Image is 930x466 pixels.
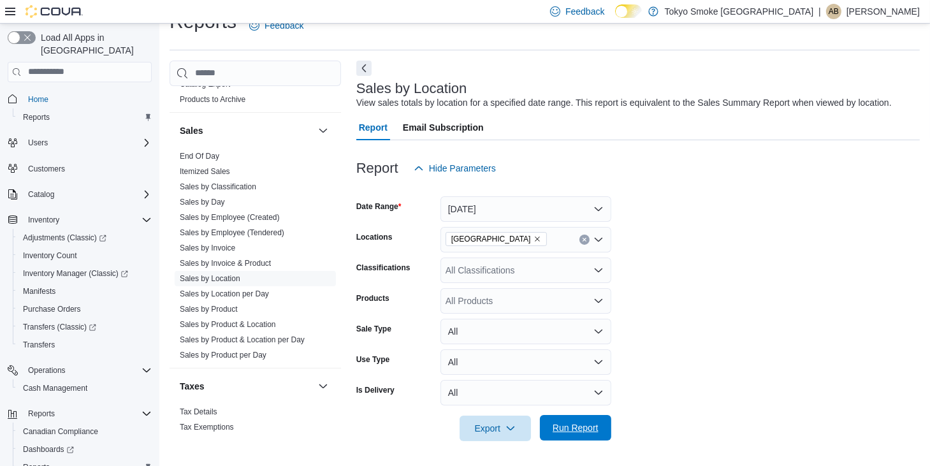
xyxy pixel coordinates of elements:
button: Transfers [13,336,157,354]
span: Dashboards [23,444,74,455]
button: [DATE] [440,196,611,222]
span: AB [829,4,839,19]
span: [GEOGRAPHIC_DATA] [451,233,531,245]
span: Customers [28,164,65,174]
button: Users [23,135,53,150]
a: Purchase Orders [18,302,86,317]
a: Catalog Export [180,80,230,89]
span: Hide Parameters [429,162,496,175]
button: Next [356,61,372,76]
a: Sales by Employee (Tendered) [180,228,284,237]
a: Feedback [244,13,309,38]
div: Sales [170,149,341,368]
p: [PERSON_NAME] [846,4,920,19]
h3: Sales by Location [356,81,467,96]
a: Sales by Product per Day [180,351,266,360]
span: Reports [28,409,55,419]
button: Catalog [23,187,59,202]
div: Taxes [170,404,341,440]
span: Inventory Count [18,248,152,263]
label: Date Range [356,201,402,212]
div: View sales totals by location for a specified date range. This report is equivalent to the Sales ... [356,96,892,110]
a: Sales by Product & Location per Day [180,335,305,344]
span: Cash Management [23,383,87,393]
button: Manifests [13,282,157,300]
button: Open list of options [593,235,604,245]
a: Adjustments (Classic) [18,230,112,245]
span: Sales by Product [180,304,238,314]
button: All [440,319,611,344]
a: Dashboards [18,442,79,457]
span: Sales by Employee (Tendered) [180,228,284,238]
div: Products [170,76,341,112]
span: Sales by Day [180,197,225,207]
span: Tax Exemptions [180,422,234,432]
button: Sales [180,124,313,137]
label: Use Type [356,354,389,365]
button: Taxes [316,379,331,394]
h3: Sales [180,124,203,137]
span: Dashboards [18,442,152,457]
a: Inventory Manager (Classic) [13,265,157,282]
span: Tax Details [180,407,217,417]
span: Home [28,94,48,105]
span: Catalog [23,187,152,202]
span: Feedback [565,5,604,18]
a: Reports [18,110,55,125]
label: Is Delivery [356,385,395,395]
button: Taxes [180,380,313,393]
button: Export [460,416,531,441]
button: Purchase Orders [13,300,157,318]
span: Sales by Product & Location [180,319,276,330]
button: Customers [3,159,157,178]
button: Run Report [540,415,611,441]
span: Manitoba [446,232,547,246]
a: Sales by Product [180,305,238,314]
input: Dark Mode [615,4,642,18]
a: Sales by Location per Day [180,289,269,298]
button: Users [3,134,157,152]
span: Operations [28,365,66,375]
a: Sales by Invoice & Product [180,259,271,268]
a: Dashboards [13,441,157,458]
span: Home [23,91,152,107]
a: Sales by Classification [180,182,256,191]
span: Operations [23,363,152,378]
button: Inventory [3,211,157,229]
span: Canadian Compliance [18,424,152,439]
span: Sales by Classification [180,182,256,192]
button: Sales [316,123,331,138]
a: Customers [23,161,70,177]
button: Inventory Count [13,247,157,265]
span: Export [467,416,523,441]
span: Transfers [23,340,55,350]
span: Reports [18,110,152,125]
span: Adjustments (Classic) [23,233,106,243]
div: Alexa Bereznycky [826,4,841,19]
span: Customers [23,161,152,177]
button: Home [3,90,157,108]
button: Reports [23,406,60,421]
span: Sales by Invoice & Product [180,258,271,268]
span: Users [23,135,152,150]
a: Sales by Product & Location [180,320,276,329]
a: Products to Archive [180,95,245,104]
button: Hide Parameters [409,156,501,181]
span: Cash Management [18,381,152,396]
span: Sales by Invoice [180,243,235,253]
label: Locations [356,232,393,242]
span: Email Subscription [403,115,484,140]
h3: Taxes [180,380,205,393]
span: Inventory [23,212,152,228]
span: Sales by Location per Day [180,289,269,299]
button: Reports [3,405,157,423]
a: Adjustments (Classic) [13,229,157,247]
a: Inventory Manager (Classic) [18,266,133,281]
span: Inventory [28,215,59,225]
a: Itemized Sales [180,167,230,176]
label: Classifications [356,263,411,273]
span: Purchase Orders [23,304,81,314]
span: Sales by Product per Day [180,350,266,360]
a: Sales by Invoice [180,244,235,252]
